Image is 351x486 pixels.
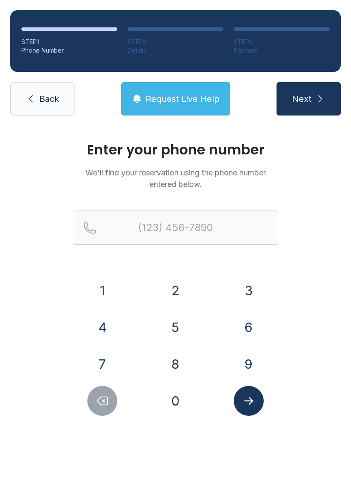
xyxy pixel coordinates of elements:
[234,46,330,55] div: Payment
[87,349,117,379] button: 7
[234,312,264,342] button: 6
[87,386,117,416] button: Delete number
[87,312,117,342] button: 4
[21,38,117,46] div: STEP 1
[128,38,223,46] div: STEP 2
[161,312,190,342] button: 5
[234,38,330,46] div: STEP 3
[128,46,223,55] div: Details
[73,143,278,157] h1: Enter your phone number
[234,349,264,379] button: 9
[161,349,190,379] button: 8
[146,93,220,105] span: Request Live Help
[21,46,117,55] div: Phone Number
[87,276,117,305] button: 1
[73,167,278,190] p: We'll find your reservation using the phone number entered below.
[73,210,278,245] input: Reservation phone number
[292,93,312,105] span: Next
[234,386,264,416] button: Submit lookup form
[234,276,264,305] button: 3
[161,276,190,305] button: 2
[39,93,59,105] span: Back
[161,386,190,416] button: 0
